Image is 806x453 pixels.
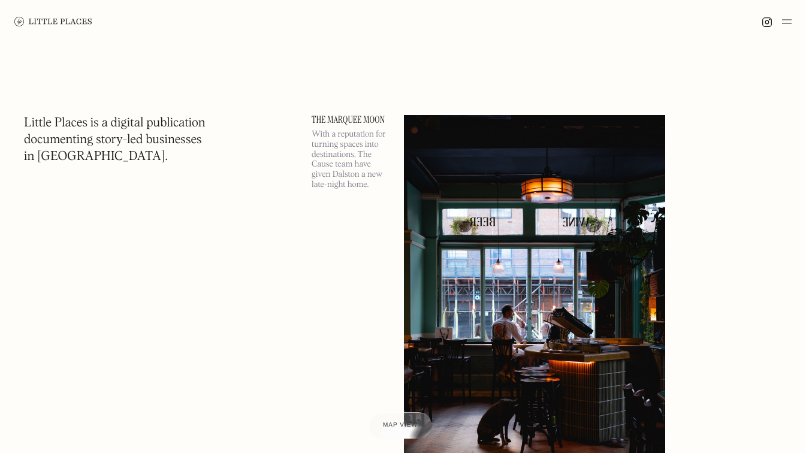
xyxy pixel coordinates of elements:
[312,129,390,190] p: With a reputation for turning spaces into destinations, The Cause team have given Dalston a new l...
[383,422,418,428] span: Map view
[24,115,206,165] h1: Little Places is a digital publication documenting story-led businesses in [GEOGRAPHIC_DATA].
[369,412,432,439] a: Map view
[312,115,390,125] a: The Marquee Moon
